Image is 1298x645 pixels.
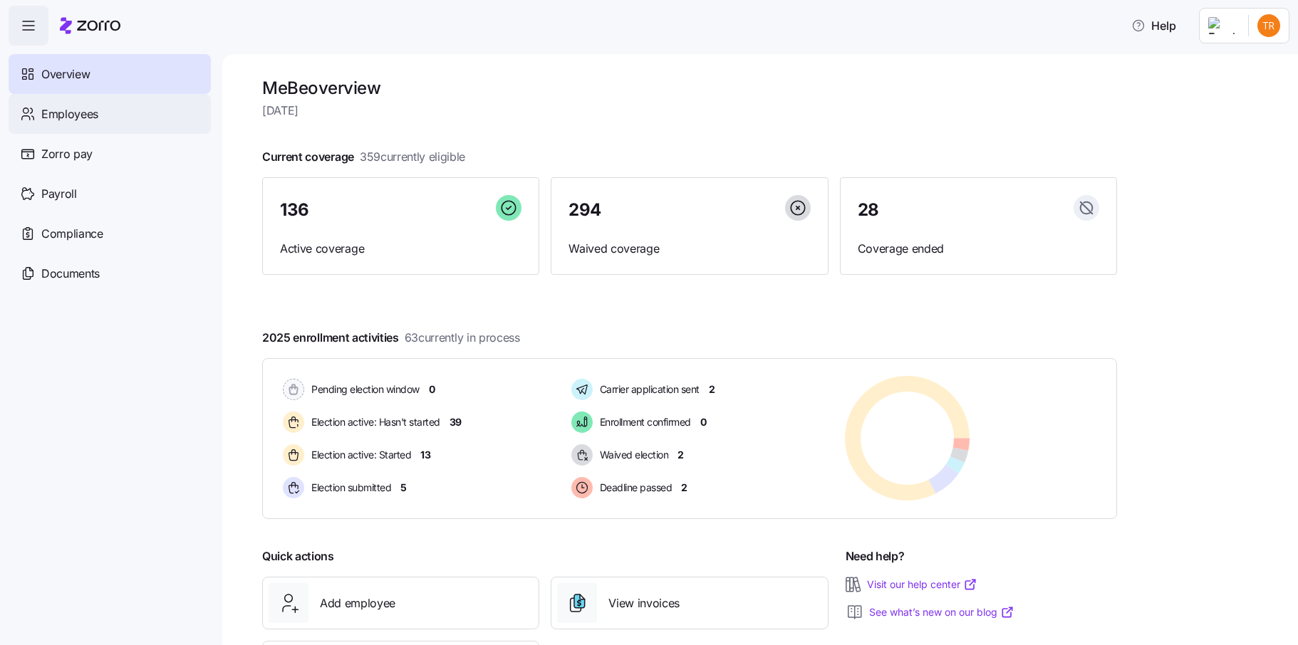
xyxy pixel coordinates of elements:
h1: MeBe overview [262,77,1117,99]
span: Zorro pay [41,145,93,163]
span: Coverage ended [858,240,1099,258]
span: 2025 enrollment activities [262,329,520,347]
a: Employees [9,94,211,134]
span: 5 [400,481,407,495]
span: Active coverage [280,240,521,258]
span: 0 [429,382,435,397]
span: 2 [681,481,687,495]
a: Payroll [9,174,211,214]
button: Help [1120,11,1188,40]
span: 39 [450,415,462,429]
a: Compliance [9,214,211,253]
a: Documents [9,253,211,293]
span: 63 currently in process [405,329,520,347]
span: [DATE] [262,102,1117,120]
span: Carrier application sent [596,382,700,397]
span: Waived election [596,448,669,462]
span: View invoices [608,594,680,612]
a: Zorro pay [9,134,211,174]
span: 136 [280,201,309,219]
span: 0 [700,415,707,429]
span: Need help? [846,547,905,565]
span: Deadline passed [596,481,673,495]
span: Quick actions [262,547,334,565]
span: Documents [41,265,100,283]
span: Employees [41,105,98,123]
span: Current coverage [262,148,465,166]
img: Employer logo [1208,17,1237,34]
span: 13 [420,448,430,462]
span: 2 [677,448,684,462]
span: Election submitted [307,481,391,495]
span: Overview [41,65,90,83]
span: Compliance [41,225,103,243]
img: 9f08772f748d173b6a631cba1b0c6066 [1257,14,1280,37]
span: Election active: Hasn't started [307,415,440,429]
span: Election active: Started [307,448,411,462]
span: Payroll [41,185,77,203]
span: Pending election window [307,382,420,397]
span: 359 currently eligible [360,148,465,166]
span: Help [1131,17,1176,34]
span: 28 [858,201,879,219]
a: See what’s new on our blog [869,605,1014,619]
span: Waived coverage [568,240,810,258]
span: Enrollment confirmed [596,415,691,429]
span: Add employee [320,594,395,612]
span: 2 [709,382,715,397]
a: Visit our help center [867,577,977,592]
a: Overview [9,54,211,94]
span: 294 [568,201,601,219]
